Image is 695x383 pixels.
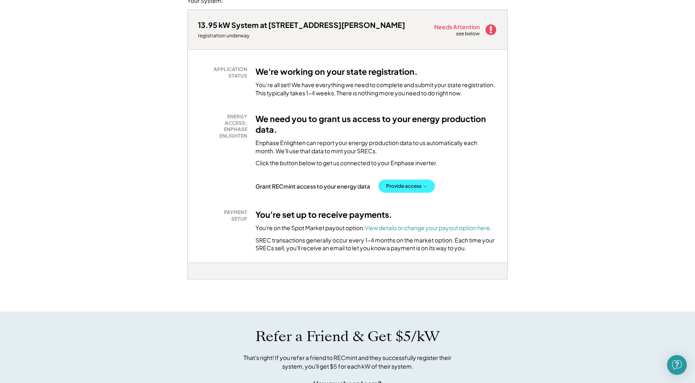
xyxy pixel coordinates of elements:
[255,113,497,135] h3: We need you to grant us access to your energy production data.
[235,353,460,371] div: That's right! If you refer a friend to RECmint and they successfully register their system, you'l...
[255,328,440,345] h1: Refer a Friend & Get $5/kW
[255,66,418,77] h3: We're working on your state registration.
[202,209,247,222] div: PAYMENT SETUP
[255,139,497,155] div: Enphase Enlighten can report your energy production data to us automatically each month. We'll us...
[255,209,392,220] h3: You're set up to receive payments.
[255,159,437,167] div: Click the button below to get us connected to your Enphase inverter.
[198,20,405,30] div: 13.95 kW System at [STREET_ADDRESS][PERSON_NAME]
[434,24,481,30] div: Needs Attention
[255,182,370,190] div: Grant RECmint access to your energy data
[365,224,492,231] a: View details or change your payout option here.
[456,30,481,37] div: see below
[187,279,213,283] div: hjuzkixl - VA Distributed
[255,81,497,97] div: You’re all set! We have everything we need to complete and submit your state registration. This t...
[202,113,247,139] div: ENERGY ACCESS: ENPHASE ENLIGHTEN
[255,224,492,232] div: You're on the Spot Market payout option.
[202,66,247,79] div: APPLICATION STATUS
[255,236,497,252] div: SREC transactions generally occur every 1-4 months on the market option. Each time your SRECs sel...
[378,180,435,193] button: Provide access →
[198,32,405,39] div: registration underway
[667,355,687,375] div: Open Intercom Messenger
